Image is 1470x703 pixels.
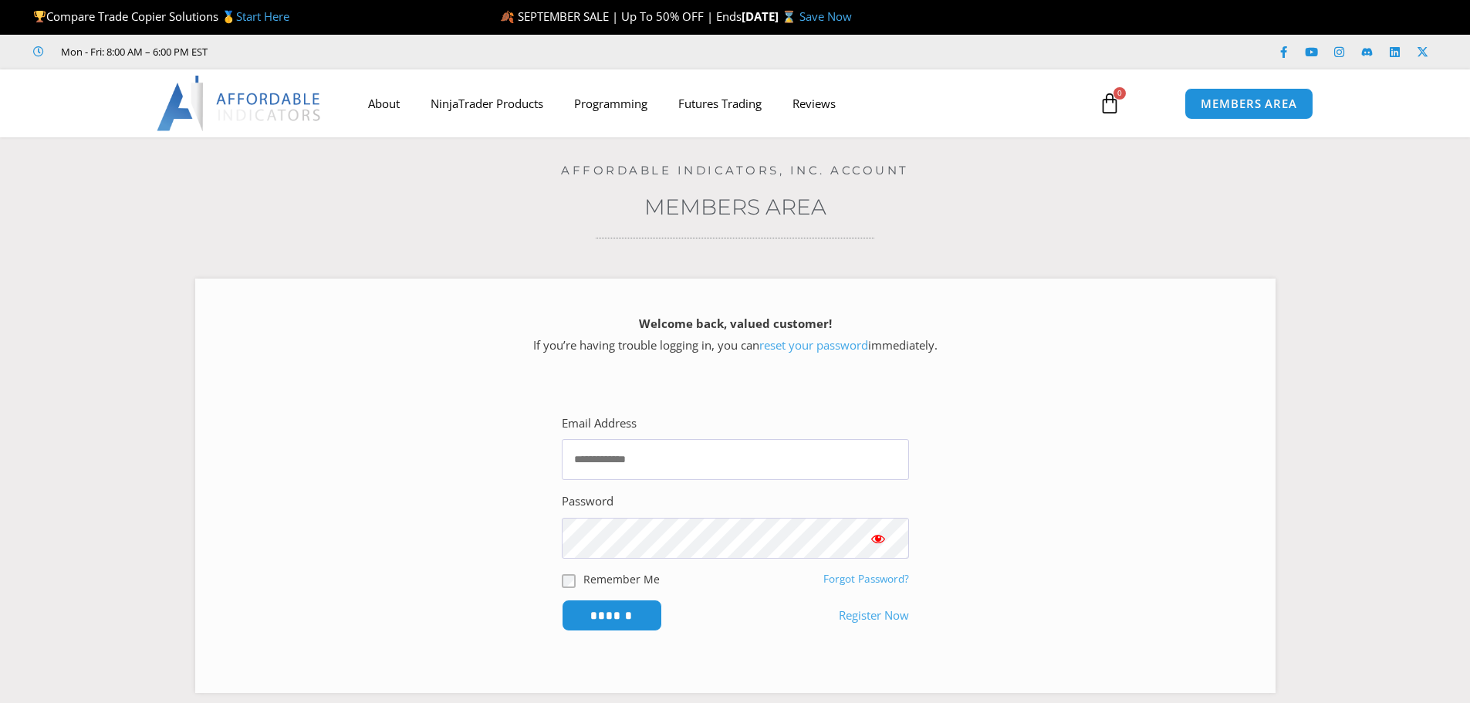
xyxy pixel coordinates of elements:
a: Register Now [839,605,909,627]
a: About [353,86,415,121]
a: 0 [1076,81,1144,126]
img: LogoAI | Affordable Indicators – NinjaTrader [157,76,323,131]
a: reset your password [759,337,868,353]
a: NinjaTrader Products [415,86,559,121]
strong: Welcome back, valued customer! [639,316,832,331]
a: Members Area [644,194,826,220]
a: Reviews [777,86,851,121]
span: 0 [1113,87,1126,100]
a: MEMBERS AREA [1184,88,1313,120]
nav: Menu [353,86,1081,121]
a: Start Here [236,8,289,24]
span: Mon - Fri: 8:00 AM – 6:00 PM EST [57,42,208,61]
span: 🍂 SEPTEMBER SALE | Up To 50% OFF | Ends [500,8,742,24]
label: Remember Me [583,571,660,587]
button: Show password [847,518,909,559]
iframe: Customer reviews powered by Trustpilot [229,44,461,59]
a: Forgot Password? [823,572,909,586]
p: If you’re having trouble logging in, you can immediately. [222,313,1249,357]
span: MEMBERS AREA [1201,98,1297,110]
a: Save Now [799,8,852,24]
img: 🏆 [34,11,46,22]
strong: [DATE] ⌛ [742,8,799,24]
a: Futures Trading [663,86,777,121]
span: Compare Trade Copier Solutions 🥇 [33,8,289,24]
a: Affordable Indicators, Inc. Account [561,163,909,177]
label: Password [562,491,613,512]
a: Programming [559,86,663,121]
label: Email Address [562,413,637,434]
